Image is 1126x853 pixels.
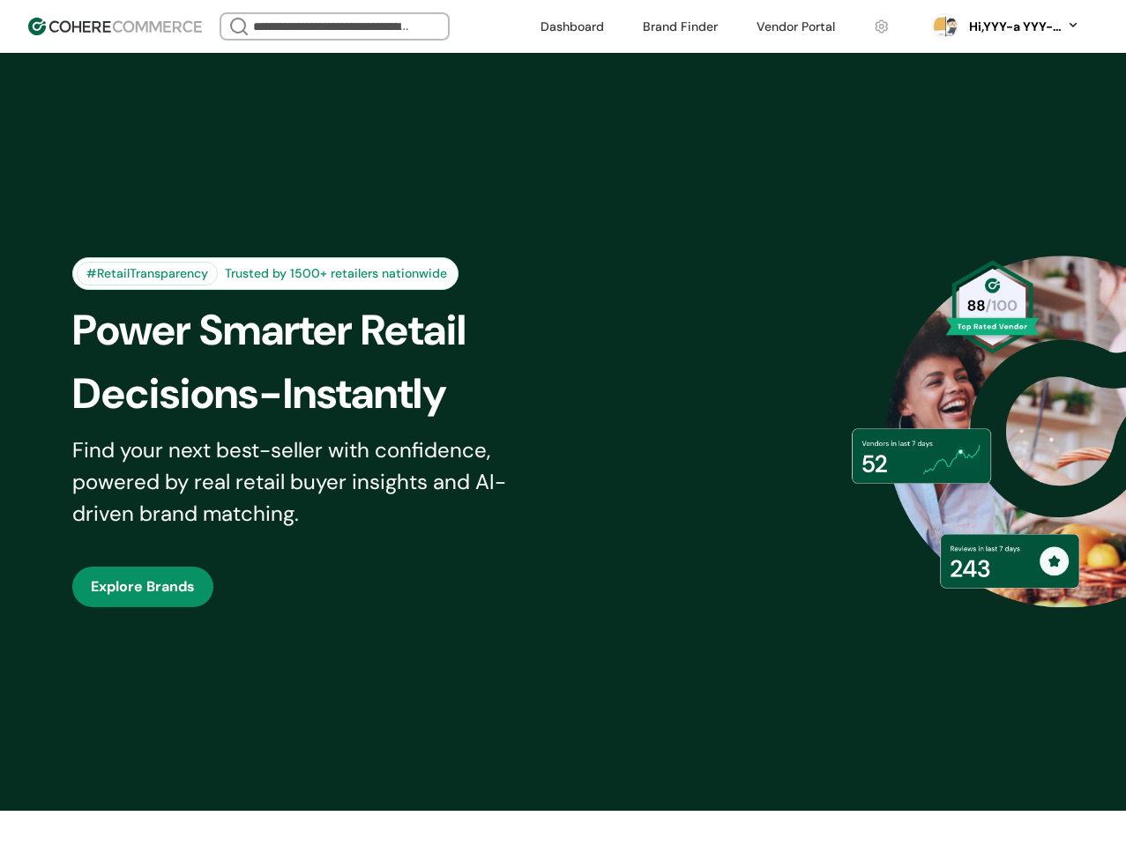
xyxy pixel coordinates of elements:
[28,18,202,35] img: Cohere Logo
[72,362,580,426] div: Decisions-Instantly
[72,299,580,362] div: Power Smarter Retail
[966,18,1080,36] button: Hi,YYY-a YYY-aa
[218,264,454,283] div: Trusted by 1500+ retailers nationwide
[72,434,555,530] div: Find your next best-seller with confidence, powered by real retail buyer insights and AI-driven b...
[72,567,213,607] button: Explore Brands
[932,13,958,40] svg: 0 percent
[966,18,1063,36] div: Hi, YYY-a YYY-aa
[77,262,218,286] div: #RetailTransparency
